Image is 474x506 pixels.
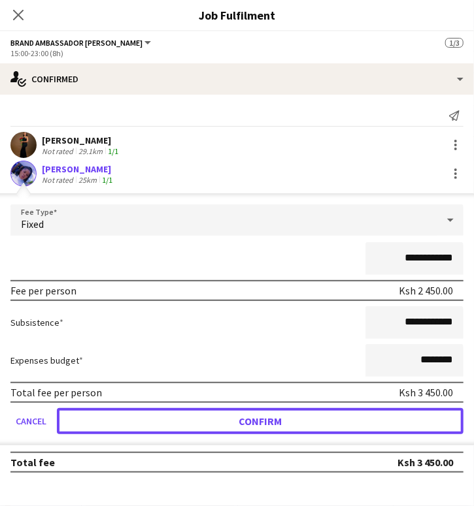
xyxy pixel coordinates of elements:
[10,317,63,328] label: Subsistence
[57,408,464,434] button: Confirm
[399,386,453,399] div: Ksh 3 450.00
[10,284,76,297] div: Fee per person
[76,146,105,156] div: 29.1km
[10,408,52,434] button: Cancel
[42,146,76,156] div: Not rated
[10,355,83,366] label: Expenses budget
[108,146,118,156] app-skills-label: 1/1
[42,134,121,146] div: [PERSON_NAME]
[10,38,153,48] button: Brand Ambassador [PERSON_NAME]
[399,284,453,297] div: Ksh 2 450.00
[398,456,453,469] div: Ksh 3 450.00
[10,386,102,399] div: Total fee per person
[76,175,99,185] div: 25km
[445,38,464,48] span: 1/3
[10,38,143,48] span: Brand Ambassador kwal
[42,175,76,185] div: Not rated
[102,175,112,185] app-skills-label: 1/1
[10,48,464,58] div: 15:00-23:00 (8h)
[42,163,115,175] div: [PERSON_NAME]
[10,456,55,469] div: Total fee
[21,217,44,230] span: Fixed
